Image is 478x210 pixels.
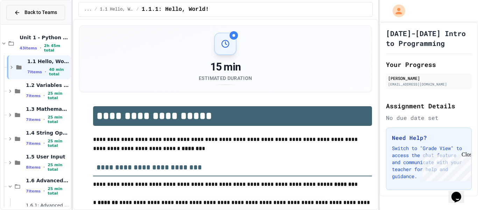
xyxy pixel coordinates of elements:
[142,5,209,14] span: 1.1.1: Hello, World!
[43,117,45,122] span: •
[20,34,69,41] span: Unit 1 - Python Basics
[26,82,69,88] span: 1.2 Variables and Data Types
[20,46,37,50] span: 43 items
[3,3,48,45] div: Chat with us now!Close
[27,70,42,74] span: 7 items
[24,9,57,16] span: Back to Teams
[43,164,45,170] span: •
[48,91,69,100] span: 25 min total
[26,130,69,136] span: 1.4 String Operators
[40,45,41,51] span: •
[449,182,471,203] iframe: chat widget
[386,101,472,111] h2: Assignment Details
[26,165,41,170] span: 8 items
[388,75,470,81] div: [PERSON_NAME]
[26,189,41,194] span: 7 items
[386,114,472,122] div: No due date set
[392,134,466,142] h3: Need Help?
[199,61,252,73] div: 15 min
[26,94,41,98] span: 7 items
[26,141,41,146] span: 7 items
[45,69,46,75] span: •
[385,3,407,19] div: My Account
[43,93,45,99] span: •
[94,7,97,12] span: /
[26,177,69,184] span: 1.6 Advanced Math
[6,5,65,20] button: Back to Teams
[48,187,69,196] span: 25 min total
[43,188,45,194] span: •
[388,82,470,87] div: [EMAIL_ADDRESS][DOMAIN_NAME]
[84,7,92,12] span: ...
[43,141,45,146] span: •
[44,43,69,53] span: 2h 45m total
[199,75,252,82] div: Estimated Duration
[136,7,139,12] span: /
[48,139,69,148] span: 25 min total
[386,28,472,48] h1: [DATE]-[DATE] Intro to Programming
[26,117,41,122] span: 7 items
[420,151,471,181] iframe: chat widget
[48,115,69,124] span: 25 min total
[26,106,69,112] span: 1.3 Mathematical Operators
[49,67,69,76] span: 40 min total
[26,203,69,209] span: 1.6.1: Advanced Math
[48,163,69,172] span: 25 min total
[100,7,134,12] span: 1.1 Hello, World!
[26,154,69,160] span: 1.5 User Input
[27,58,69,65] span: 1.1 Hello, World!
[392,145,466,180] p: Switch to "Grade View" to access the chat feature and communicate with your teacher for help and ...
[386,60,472,69] h2: Your Progress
